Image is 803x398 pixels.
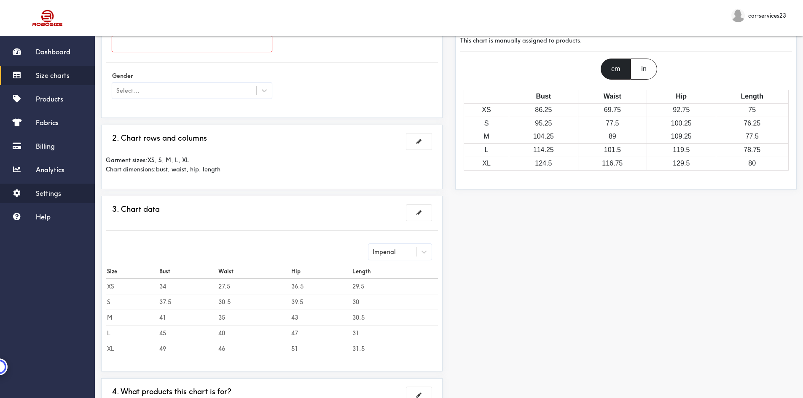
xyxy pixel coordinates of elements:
[158,310,217,325] td: 41
[36,118,59,127] span: Fabrics
[748,11,786,20] span: car-services23
[107,298,110,306] b: S
[578,157,647,170] td: 116.75
[106,149,438,180] div: Garment sizes: XS, S, M, L, XL Chart dimensions: bust, waist, hip, length
[647,144,716,157] td: 119.5
[464,103,509,117] td: XS
[36,71,70,80] span: Size charts
[509,103,578,117] td: 86.25
[107,314,113,321] b: M
[464,157,509,170] td: XL
[464,144,509,157] td: L
[36,166,64,174] span: Analytics
[351,264,438,279] th: Length
[351,310,438,325] td: 30.5
[716,103,789,117] td: 75
[112,134,207,143] h3: 2. Chart rows and columns
[464,117,509,130] td: S
[290,341,351,356] td: 51
[578,144,647,157] td: 101.5
[290,294,351,310] td: 39.5
[106,264,158,279] th: Size
[158,325,217,341] td: 45
[158,278,217,294] td: 34
[16,6,79,29] img: Robosize
[631,59,657,80] div: in
[158,294,217,310] td: 37.5
[460,29,792,52] div: This chart is manually assigned to products.
[36,142,55,150] span: Billing
[578,117,647,130] td: 77.5
[290,310,351,325] td: 43
[107,329,110,337] b: L
[112,205,160,214] h3: 3. Chart data
[217,325,290,341] td: 40
[509,117,578,130] td: 95.25
[158,264,217,279] th: Bust
[509,144,578,157] td: 114.25
[351,325,438,341] td: 31
[647,117,716,130] td: 100.25
[290,278,351,294] td: 36.5
[716,144,789,157] td: 78.75
[647,157,716,170] td: 129.5
[107,345,114,353] b: XL
[217,278,290,294] td: 27.5
[290,325,351,341] td: 47
[647,130,716,144] td: 109.25
[373,247,396,256] div: Imperial
[36,213,51,221] span: Help
[36,48,70,56] span: Dashboard
[578,130,647,144] td: 89
[290,264,351,279] th: Hip
[112,387,231,396] h3: 4. What products this chart is for?
[509,90,578,103] th: Bust
[464,130,509,144] td: M
[578,90,647,103] th: Waist
[716,117,789,130] td: 76.25
[217,264,290,279] th: Waist
[716,90,789,103] th: Length
[647,90,716,103] th: Hip
[217,341,290,356] td: 46
[351,278,438,294] td: 29.5
[36,95,63,103] span: Products
[509,130,578,144] td: 104.25
[716,130,789,144] td: 77.5
[578,103,647,117] td: 69.75
[716,157,789,170] td: 80
[601,59,631,80] div: cm
[217,294,290,310] td: 30.5
[36,189,61,198] span: Settings
[158,341,217,356] td: 49
[509,157,578,170] td: 124.5
[647,103,716,117] td: 92.75
[116,86,140,95] div: Select...
[351,341,438,356] td: 31.5
[731,9,745,22] img: car-services23
[217,310,290,325] td: 35
[107,283,114,290] b: XS
[351,294,438,310] td: 30
[112,69,272,83] label: Gender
